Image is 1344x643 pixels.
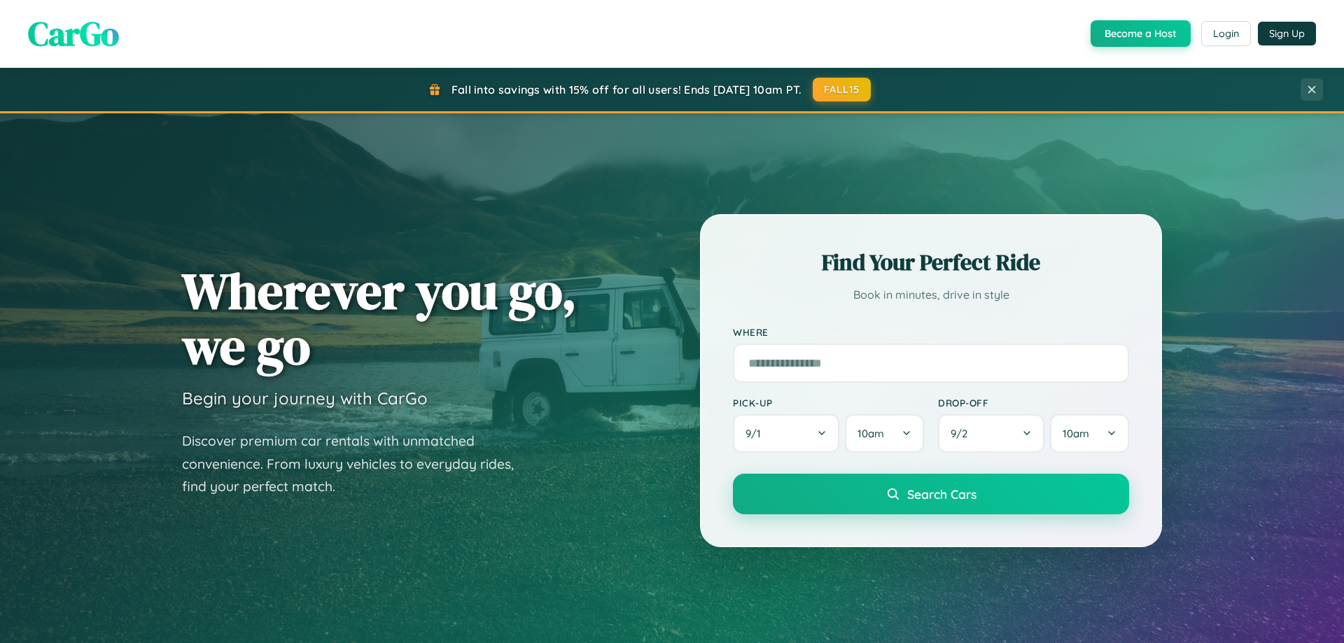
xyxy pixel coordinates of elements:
[733,397,924,409] label: Pick-up
[907,486,976,502] span: Search Cars
[182,263,577,374] h1: Wherever you go, we go
[733,285,1129,305] p: Book in minutes, drive in style
[1050,414,1129,453] button: 10am
[745,427,768,440] span: 9 / 1
[1201,21,1251,46] button: Login
[857,427,884,440] span: 10am
[451,83,802,97] span: Fall into savings with 15% off for all users! Ends [DATE] 10am PT.
[733,474,1129,514] button: Search Cars
[1063,427,1089,440] span: 10am
[938,414,1044,453] button: 9/2
[813,78,871,101] button: FALL15
[733,247,1129,278] h2: Find Your Perfect Ride
[182,388,428,409] h3: Begin your journey with CarGo
[951,427,974,440] span: 9 / 2
[182,430,532,498] p: Discover premium car rentals with unmatched convenience. From luxury vehicles to everyday rides, ...
[733,414,839,453] button: 9/1
[1258,22,1316,45] button: Sign Up
[733,326,1129,338] label: Where
[1091,20,1191,47] button: Become a Host
[845,414,924,453] button: 10am
[938,397,1129,409] label: Drop-off
[28,10,119,57] span: CarGo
